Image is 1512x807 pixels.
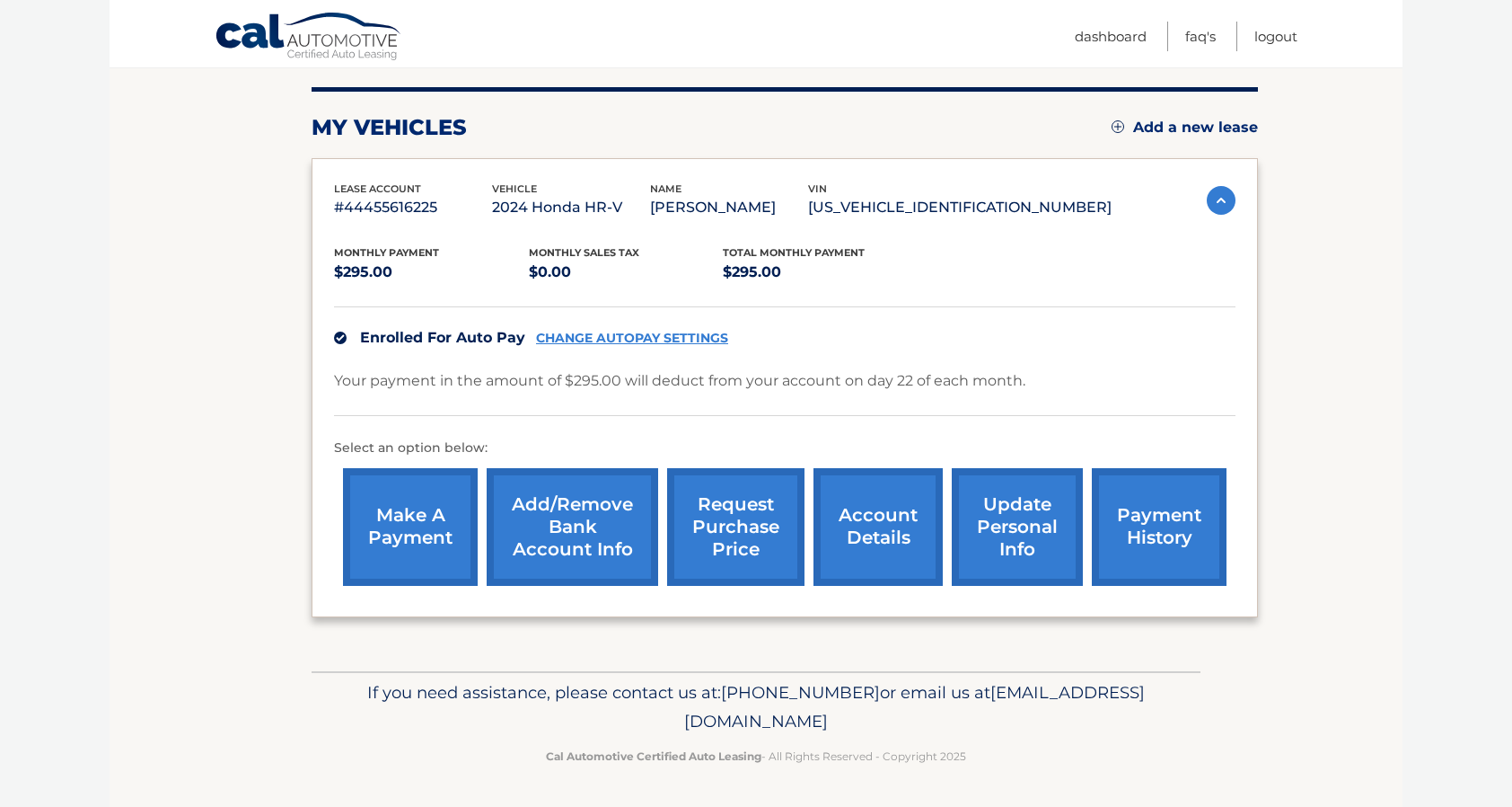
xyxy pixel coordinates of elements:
[536,331,728,346] a: CHANGE AUTOPAY SETTINGS
[723,260,918,285] p: $295.00
[808,195,1112,220] p: [US_VEHICLE_IDENTIFICATION_NUMBER]
[334,246,439,259] span: Monthly Payment
[650,182,681,195] span: name
[323,678,1189,736] p: If you need assistance, please contact us at: or email us at
[1254,22,1297,51] a: Logout
[323,747,1189,766] p: - All Rights Reserved - Copyright 2025
[334,368,1025,394] p: Your payment in the amount of $295.00 will deduct from your account on day 22 of each month.
[667,468,804,586] a: request purchase price
[1112,119,1258,137] a: Add a new lease
[1207,186,1235,215] img: accordion-active.svg
[360,329,525,346] span: Enrolled For Auto Pay
[529,260,724,285] p: $0.00
[1112,120,1124,133] img: add.svg
[529,246,639,259] span: Monthly sales Tax
[813,468,943,586] a: account details
[808,182,827,195] span: vin
[723,246,865,259] span: Total Monthly Payment
[1092,468,1226,586] a: payment history
[952,468,1083,586] a: update personal info
[721,682,880,703] span: [PHONE_NUMBER]
[334,332,347,344] img: check.svg
[492,182,537,195] span: vehicle
[334,182,421,195] span: lease account
[650,195,808,220] p: [PERSON_NAME]
[487,468,658,586] a: Add/Remove bank account info
[334,438,1235,459] p: Select an option below:
[1185,22,1216,51] a: FAQ's
[215,12,403,64] a: Cal Automotive
[312,114,467,141] h2: my vehicles
[1075,22,1147,51] a: Dashboard
[492,195,650,220] p: 2024 Honda HR-V
[546,749,761,763] strong: Cal Automotive Certified Auto Leasing
[343,468,478,586] a: make a payment
[334,195,492,220] p: #44455616225
[334,260,529,285] p: $295.00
